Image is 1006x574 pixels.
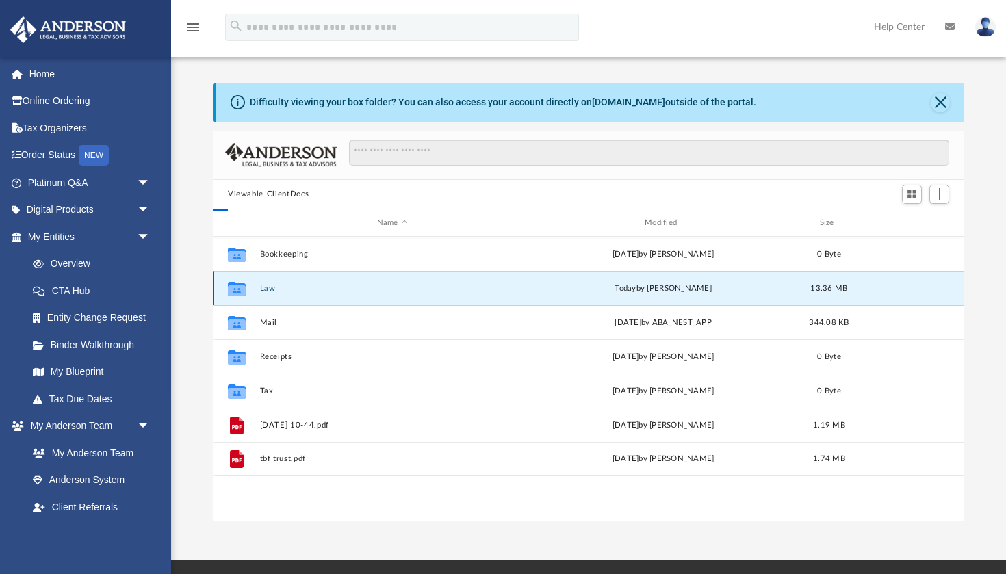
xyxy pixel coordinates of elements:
div: [DATE] by [PERSON_NAME] [531,454,796,466]
div: [DATE] by ABA_NEST_APP [531,317,796,329]
div: grid [213,237,964,521]
span: arrow_drop_down [137,223,164,251]
div: [DATE] by [PERSON_NAME] [531,248,796,261]
a: Home [10,60,171,88]
div: [DATE] by [PERSON_NAME] [531,351,796,363]
span: arrow_drop_down [137,521,164,549]
button: tbf trust.pdf [260,455,525,464]
a: menu [185,26,201,36]
a: [DOMAIN_NAME] [592,96,665,107]
i: search [229,18,244,34]
a: Online Ordering [10,88,171,115]
div: Modified [530,217,796,229]
button: Bookkeeping [260,250,525,259]
img: Anderson Advisors Platinum Portal [6,16,130,43]
a: My Blueprint [19,358,164,386]
span: 0 Byte [817,250,841,258]
a: My Documentsarrow_drop_down [10,521,164,548]
a: Overview [19,250,171,278]
button: Tax [260,387,525,395]
a: My Anderson Teamarrow_drop_down [10,413,164,440]
button: Mail [260,318,525,327]
a: Entity Change Request [19,304,171,332]
span: arrow_drop_down [137,413,164,441]
a: Tax Due Dates [19,385,171,413]
a: Digital Productsarrow_drop_down [10,196,171,224]
input: Search files and folders [349,140,949,166]
img: User Pic [975,17,996,37]
span: arrow_drop_down [137,169,164,197]
button: Law [260,284,525,293]
span: 13.36 MB [810,285,847,292]
i: menu [185,19,201,36]
button: [DATE] 10-44.pdf [260,421,525,430]
a: Binder Walkthrough [19,331,171,358]
span: 344.08 KB [809,319,849,326]
button: Add [929,185,950,204]
button: Close [931,93,950,112]
a: Platinum Q&Aarrow_drop_down [10,169,171,196]
div: id [219,217,253,229]
a: Order StatusNEW [10,142,171,170]
span: 1.74 MB [813,456,845,463]
button: Viewable-ClientDocs [228,188,309,200]
span: 0 Byte [817,387,841,395]
a: My Entitiesarrow_drop_down [10,223,171,250]
a: Client Referrals [19,493,164,521]
a: Tax Organizers [10,114,171,142]
div: Name [259,217,525,229]
button: Switch to Grid View [902,185,923,204]
div: Size [802,217,857,229]
div: by [PERSON_NAME] [531,283,796,295]
span: 1.19 MB [813,421,845,429]
div: [DATE] by [PERSON_NAME] [531,419,796,432]
a: CTA Hub [19,277,171,304]
span: today [615,285,636,292]
span: arrow_drop_down [137,196,164,224]
div: id [862,217,958,229]
div: NEW [79,145,109,166]
a: My Anderson Team [19,439,157,467]
a: Anderson System [19,467,164,494]
span: 0 Byte [817,353,841,361]
div: Difficulty viewing your box folder? You can also access your account directly on outside of the p... [250,95,756,109]
button: Receipts [260,352,525,361]
div: [DATE] by [PERSON_NAME] [531,385,796,397]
